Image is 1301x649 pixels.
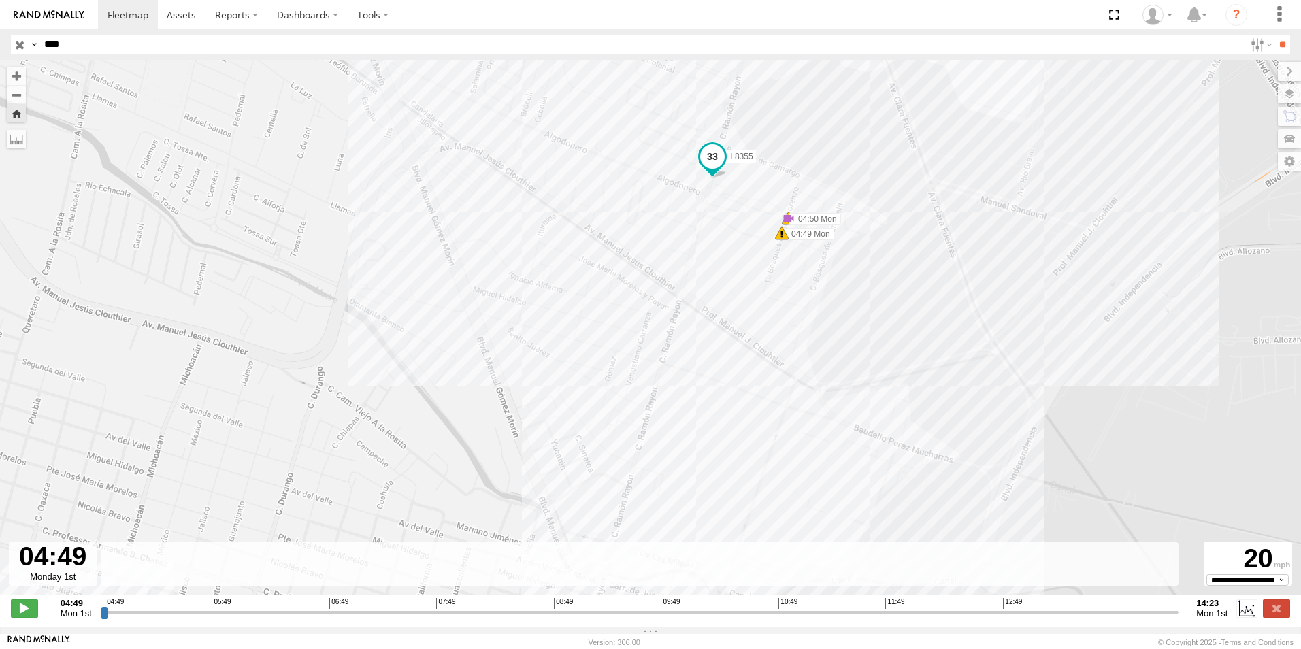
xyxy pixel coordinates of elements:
span: Mon 1st Sep 2025 [61,608,92,618]
strong: 04:49 [61,598,92,608]
label: Play/Stop [11,599,38,617]
span: 04:49 [105,598,124,609]
div: MANUEL HERNANDEZ [1138,5,1177,25]
a: Visit our Website [7,635,70,649]
label: Measure [7,129,26,148]
span: 10:49 [778,598,797,609]
span: 09:49 [661,598,680,609]
span: Mon 1st Sep 2025 [1196,608,1228,618]
a: Terms and Conditions [1221,638,1294,646]
label: 04:49 Mon [782,228,834,240]
button: Zoom Home [7,104,26,122]
div: 20 [1206,544,1290,574]
div: © Copyright 2025 - [1158,638,1294,646]
label: Close [1263,599,1290,617]
button: Zoom out [7,85,26,104]
button: Zoom in [7,67,26,85]
span: 11:49 [885,598,904,609]
label: Search Filter Options [1245,35,1274,54]
strong: 14:23 [1196,598,1228,608]
div: Version: 306.00 [589,638,640,646]
i: ? [1225,4,1247,26]
span: 07:49 [436,598,455,609]
img: rand-logo.svg [14,10,84,20]
span: 12:49 [1003,598,1022,609]
label: Search Query [29,35,39,54]
label: 04:50 Mon [789,213,841,225]
span: 06:49 [329,598,348,609]
span: 08:49 [554,598,573,609]
label: Map Settings [1278,152,1301,171]
span: L8355 [730,152,753,161]
span: 05:49 [212,598,231,609]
